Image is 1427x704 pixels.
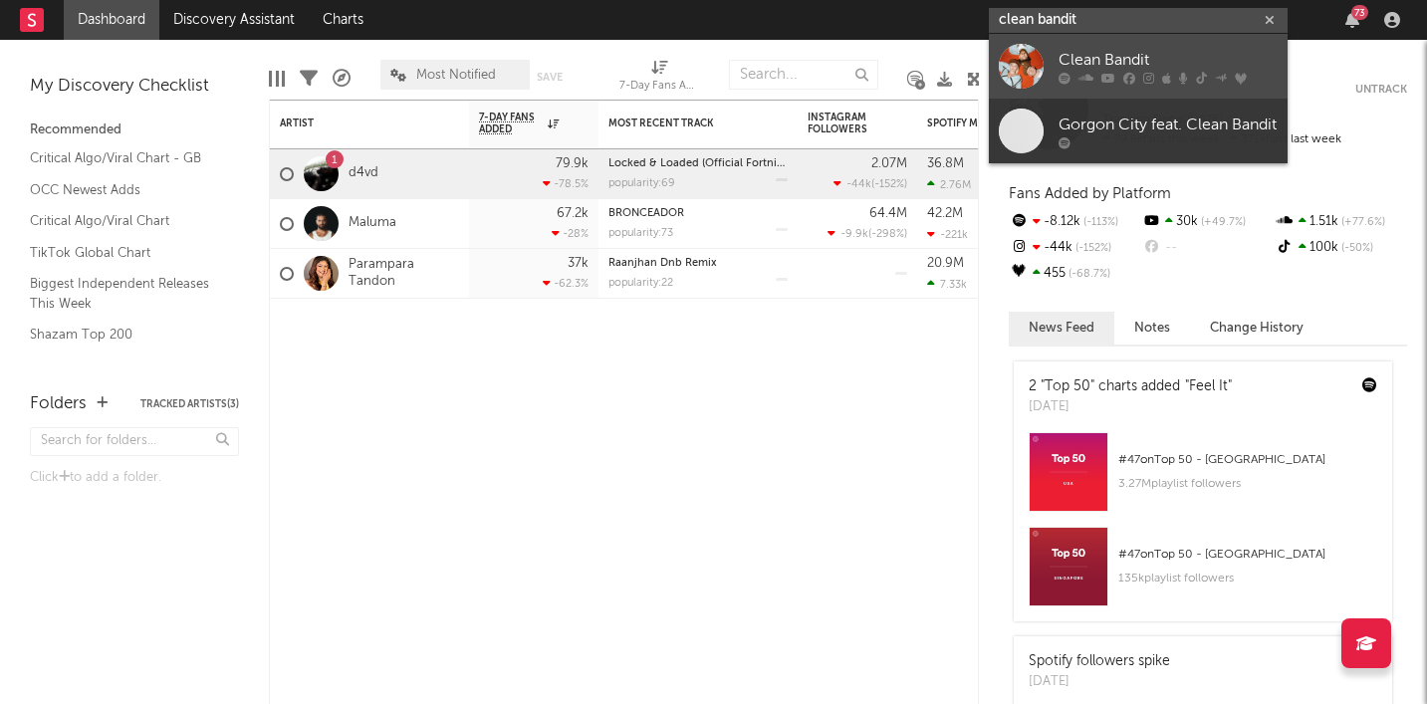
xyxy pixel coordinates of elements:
[828,227,907,240] div: ( )
[1118,543,1377,567] div: # 47 on Top 50 - [GEOGRAPHIC_DATA]
[1351,5,1368,20] div: 73
[543,277,589,290] div: -62.3 %
[608,158,788,169] div: Locked & Loaded (Official Fortnite Anthem)
[927,257,964,270] div: 20.9M
[568,257,589,270] div: 37k
[30,179,219,201] a: OCC Newest Adds
[840,229,868,240] span: -9.9k
[846,179,871,190] span: -44k
[552,227,589,240] div: -28 %
[927,117,1076,129] div: Spotify Monthly Listeners
[30,118,239,142] div: Recommended
[927,207,963,220] div: 42.2M
[30,427,239,456] input: Search for folders...
[608,158,833,169] a: Locked & Loaded (Official Fortnite Anthem)
[608,258,788,269] div: Raanjhan Dnb Remix
[1029,376,1232,397] div: 2 "Top 50" charts added
[543,177,589,190] div: -78.5 %
[833,177,907,190] div: ( )
[608,278,673,289] div: popularity: 22
[1114,312,1190,345] button: Notes
[1014,432,1392,527] a: #47onTop 50 - [GEOGRAPHIC_DATA]3.27Mplaylist followers
[927,278,967,291] div: 7.33k
[479,112,543,135] span: 7-Day Fans Added
[1190,312,1323,345] button: Change History
[537,72,563,83] button: Save
[333,50,351,108] div: A&R Pipeline
[416,69,496,82] span: Most Notified
[1118,448,1377,472] div: # 47 on Top 50 - [GEOGRAPHIC_DATA]
[1118,472,1377,496] div: 3.27M playlist followers
[927,178,971,191] div: 2.76M
[729,60,878,90] input: Search...
[1275,235,1407,261] div: 100k
[871,157,907,170] div: 2.07M
[1059,113,1278,136] div: Gorgon City feat. Clean Bandit
[349,215,396,232] a: Maluma
[557,207,589,220] div: 67.2k
[140,399,239,409] button: Tracked Artists(3)
[1355,80,1407,100] button: Untrack
[1118,567,1377,590] div: 135k playlist followers
[1009,312,1114,345] button: News Feed
[927,157,964,170] div: 36.8M
[280,117,429,129] div: Artist
[30,210,219,232] a: Critical Algo/Viral Chart
[30,75,239,99] div: My Discovery Checklist
[1275,209,1407,235] div: 1.51k
[1198,217,1246,228] span: +49.7 %
[1014,527,1392,621] a: #47onTop 50 - [GEOGRAPHIC_DATA]135kplaylist followers
[1029,651,1170,672] div: Spotify followers spike
[269,50,285,108] div: Edit Columns
[1009,261,1141,287] div: 455
[1009,209,1141,235] div: -8.12k
[1059,48,1278,72] div: Clean Bandit
[1141,209,1274,235] div: 30k
[1338,217,1385,228] span: +77.6 %
[608,117,758,129] div: Most Recent Track
[349,165,378,182] a: d4vd
[1009,186,1171,201] span: Fans Added by Platform
[1072,243,1111,254] span: -152 %
[989,99,1288,163] a: Gorgon City feat. Clean Bandit
[608,228,673,239] div: popularity: 73
[556,157,589,170] div: 79.9k
[608,208,788,219] div: BRONCEADOR
[608,178,675,189] div: popularity: 69
[300,50,318,108] div: Filters
[1141,235,1274,261] div: --
[30,242,219,264] a: TikTok Global Chart
[349,257,459,291] a: Parampara Tandon
[619,75,699,99] div: 7-Day Fans Added (7-Day Fans Added)
[927,228,968,241] div: -221k
[989,8,1288,33] input: Search for artists
[808,112,877,135] div: Instagram Followers
[1066,269,1110,280] span: -68.7 %
[869,207,907,220] div: 64.4M
[989,34,1288,99] a: Clean Bandit
[608,258,717,269] a: Raanjhan Dnb Remix
[1009,235,1141,261] div: -44k
[1029,397,1232,417] div: [DATE]
[1029,672,1170,692] div: [DATE]
[1080,217,1118,228] span: -113 %
[1338,243,1373,254] span: -50 %
[30,392,87,416] div: Folders
[30,355,219,377] a: YouTube Hottest Videos
[874,179,904,190] span: -152 %
[871,229,904,240] span: -298 %
[30,324,219,346] a: Shazam Top 200
[30,147,219,169] a: Critical Algo/Viral Chart - GB
[30,466,239,490] div: Click to add a folder.
[619,50,699,108] div: 7-Day Fans Added (7-Day Fans Added)
[30,273,219,314] a: Biggest Independent Releases This Week
[608,208,684,219] a: BRONCEADOR
[1345,12,1359,28] button: 73
[1185,379,1232,393] a: "Feel It"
